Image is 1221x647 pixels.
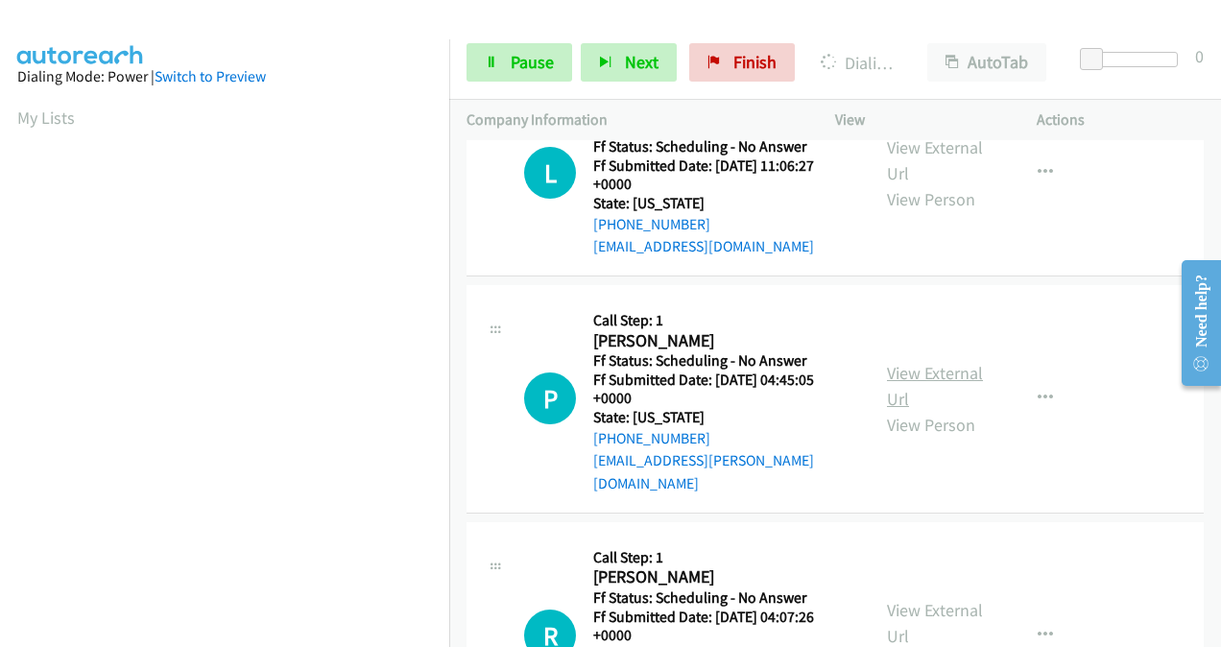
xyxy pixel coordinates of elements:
[821,50,893,76] p: Dialing [PERSON_NAME]
[733,51,777,73] span: Finish
[17,107,75,129] a: My Lists
[887,136,983,184] a: View External Url
[593,608,852,645] h5: Ff Submitted Date: [DATE] 04:07:26 +0000
[593,408,852,427] h5: State: [US_STATE]
[524,147,576,199] div: The call is yet to be attempted
[593,588,852,608] h5: Ff Status: Scheduling - No Answer
[1089,52,1178,67] div: Delay between calls (in seconds)
[689,43,795,82] a: Finish
[1166,247,1221,399] iframe: Resource Center
[887,599,983,647] a: View External Url
[524,372,576,424] div: The call is yet to be attempted
[593,156,852,194] h5: Ff Submitted Date: [DATE] 11:06:27 +0000
[593,194,852,213] h5: State: [US_STATE]
[593,451,814,492] a: [EMAIL_ADDRESS][PERSON_NAME][DOMAIN_NAME]
[593,215,710,233] a: [PHONE_NUMBER]
[155,67,266,85] a: Switch to Preview
[467,108,801,132] p: Company Information
[593,137,852,156] h5: Ff Status: Scheduling - No Answer
[467,43,572,82] a: Pause
[1037,108,1204,132] p: Actions
[581,43,677,82] button: Next
[625,51,658,73] span: Next
[887,362,983,410] a: View External Url
[593,311,852,330] h5: Call Step: 1
[927,43,1046,82] button: AutoTab
[593,548,852,567] h5: Call Step: 1
[593,330,846,352] h2: [PERSON_NAME]
[1195,43,1204,69] div: 0
[593,371,852,408] h5: Ff Submitted Date: [DATE] 04:45:05 +0000
[593,351,852,371] h5: Ff Status: Scheduling - No Answer
[511,51,554,73] span: Pause
[593,429,710,447] a: [PHONE_NUMBER]
[524,147,576,199] h1: L
[593,237,814,255] a: [EMAIL_ADDRESS][DOMAIN_NAME]
[593,566,846,588] h2: [PERSON_NAME]
[887,414,975,436] a: View Person
[524,372,576,424] h1: P
[17,65,432,88] div: Dialing Mode: Power |
[887,188,975,210] a: View Person
[835,108,1002,132] p: View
